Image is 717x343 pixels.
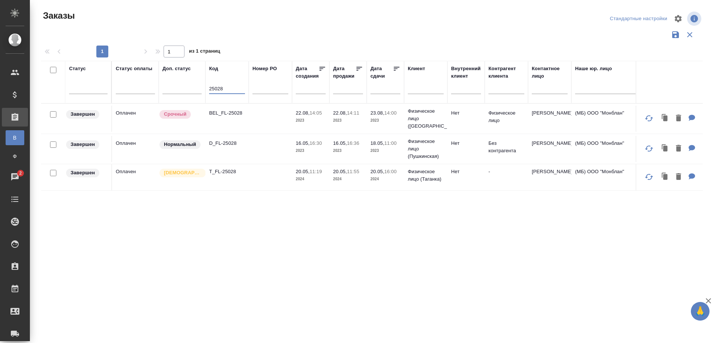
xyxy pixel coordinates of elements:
p: 11:19 [310,169,322,174]
a: Ф [6,149,24,164]
div: Внутренний клиент [451,65,481,80]
div: Дата продажи [333,65,356,80]
button: Обновить [640,140,658,158]
p: 16:30 [310,140,322,146]
p: 23.08, [370,110,384,116]
div: Статус оплаты [116,65,152,72]
td: Оплачен [112,164,159,190]
p: Без контрагента [488,140,524,155]
div: Дата сдачи [370,65,393,80]
p: Нет [451,109,481,117]
button: Клонировать [658,169,672,185]
p: Срочный [164,110,186,118]
p: Завершен [71,110,95,118]
p: Нет [451,140,481,147]
td: (МБ) ООО "Монблан" [571,106,661,132]
p: 14:00 [384,110,397,116]
p: Нет [451,168,481,175]
p: 16:00 [384,169,397,174]
button: Сохранить фильтры [668,28,683,42]
p: 2023 [296,117,326,124]
p: - [488,168,524,175]
div: Выставляется автоматически, если на указанный объем услуг необходимо больше времени в стандартном... [159,109,202,119]
p: 16.05, [296,140,310,146]
p: 16:36 [347,140,359,146]
p: 14:05 [310,110,322,116]
p: [DEMOGRAPHIC_DATA] [164,169,201,177]
p: Физическое лицо ([GEOGRAPHIC_DATA]) [408,107,444,130]
p: Нормальный [164,141,196,148]
p: 11:00 [384,140,397,146]
div: Выставляется автоматически для первых 3 заказов нового контактного лица. Особое внимание [159,168,202,178]
p: 20.05, [370,169,384,174]
div: Контрагент клиента [488,65,524,80]
td: [PERSON_NAME] [528,164,571,190]
p: 2023 [296,147,326,155]
p: 14:11 [347,110,359,116]
div: Выставляет КМ при направлении счета или после выполнения всех работ/сдачи заказа клиенту. Окончат... [65,140,108,150]
p: 2023 [333,117,363,124]
td: [PERSON_NAME] [528,136,571,162]
button: Клонировать [658,141,672,156]
a: В [6,130,24,145]
div: Статус по умолчанию для стандартных заказов [159,140,202,150]
div: split button [608,13,669,25]
span: Посмотреть информацию [687,12,703,26]
button: Клонировать [658,111,672,126]
p: 2024 [333,175,363,183]
p: 11:55 [347,169,359,174]
span: Заказы [41,10,75,22]
button: 🙏 [691,302,710,321]
span: В [9,134,21,141]
div: Номер PO [252,65,277,72]
span: Настроить таблицу [669,10,687,28]
td: (МБ) ООО "Монблан" [571,164,661,190]
button: Удалить [672,111,685,126]
button: Обновить [640,168,658,186]
p: BEL_FL-25028 [209,109,245,117]
p: 2024 [296,175,326,183]
p: Физическое лицо (Таганка) [408,168,444,183]
td: Оплачен [112,106,159,132]
p: 2023 [370,117,400,124]
p: T_FL-25028 [209,168,245,175]
div: Выставляет КМ при направлении счета или после выполнения всех работ/сдачи заказа клиенту. Окончат... [65,168,108,178]
span: 2 [15,169,26,177]
div: Клиент [408,65,425,72]
td: [PERSON_NAME] [528,106,571,132]
p: Физическое лицо [488,109,524,124]
button: Обновить [640,109,658,127]
p: Физическое лицо (Пушкинская) [408,138,444,160]
span: 🙏 [694,303,707,319]
p: D_FL-25028 [209,140,245,147]
span: Ф [9,153,21,160]
span: из 1 страниц [189,47,220,57]
td: Оплачен [112,136,159,162]
button: Удалить [672,169,685,185]
td: (МБ) ООО "Монблан" [571,136,661,162]
div: Дата создания [296,65,319,80]
a: 2 [2,168,28,186]
div: Выставляет КМ при направлении счета или после выполнения всех работ/сдачи заказа клиенту. Окончат... [65,109,108,119]
p: 2024 [370,175,400,183]
div: Наше юр. лицо [575,65,612,72]
div: Доп. статус [162,65,191,72]
p: 20.05, [333,169,347,174]
p: Завершен [71,169,95,177]
p: 2023 [333,147,363,155]
button: Сбросить фильтры [683,28,697,42]
div: Статус [69,65,86,72]
p: 18.05, [370,140,384,146]
p: 22.08, [296,110,310,116]
div: Код [209,65,218,72]
p: 22.08, [333,110,347,116]
p: 16.05, [333,140,347,146]
p: 20.05, [296,169,310,174]
p: Завершен [71,141,95,148]
div: Контактное лицо [532,65,568,80]
button: Удалить [672,141,685,156]
p: 2023 [370,147,400,155]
